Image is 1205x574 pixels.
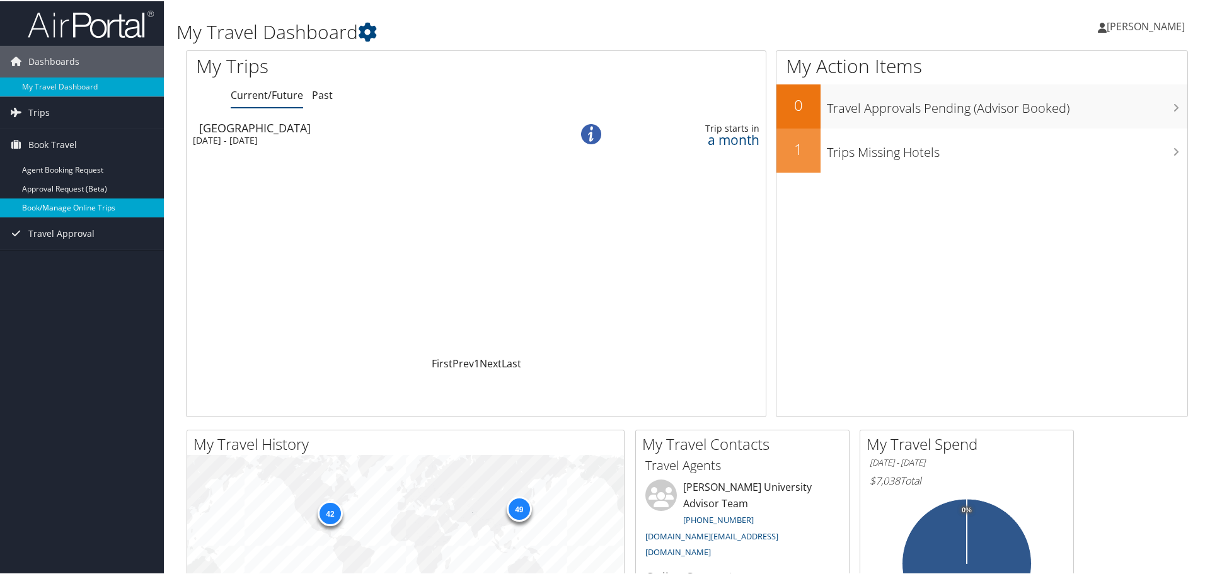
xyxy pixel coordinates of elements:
h3: Travel Approvals Pending (Advisor Booked) [827,92,1187,116]
h1: My Action Items [776,52,1187,78]
a: 1Trips Missing Hotels [776,127,1187,171]
a: Past [312,87,333,101]
a: Next [480,355,502,369]
tspan: 0% [962,505,972,513]
span: Dashboards [28,45,79,76]
div: 42 [317,500,342,525]
img: airportal-logo.png [28,8,154,38]
h2: My Travel Contacts [642,432,849,454]
div: Trip starts in [637,122,760,133]
a: First [432,355,453,369]
div: 49 [506,495,531,520]
a: [PERSON_NAME] [1098,6,1197,44]
a: [DOMAIN_NAME][EMAIL_ADDRESS][DOMAIN_NAME] [645,529,778,557]
a: 1 [474,355,480,369]
h6: Total [870,473,1064,486]
h6: [DATE] - [DATE] [870,456,1064,468]
h1: My Trips [196,52,515,78]
div: [GEOGRAPHIC_DATA] [199,121,545,132]
h1: My Travel Dashboard [176,18,857,44]
h3: Travel Agents [645,456,839,473]
span: Book Travel [28,128,77,159]
li: [PERSON_NAME] University Advisor Team [639,478,846,562]
span: [PERSON_NAME] [1107,18,1185,32]
span: $7,038 [870,473,900,486]
a: [PHONE_NUMBER] [683,513,754,524]
a: Prev [453,355,474,369]
a: Last [502,355,521,369]
a: Current/Future [231,87,303,101]
h2: My Travel History [193,432,624,454]
img: alert-flat-solid-info.png [581,123,601,143]
span: Trips [28,96,50,127]
h2: 1 [776,137,821,159]
h3: Trips Missing Hotels [827,136,1187,160]
h2: My Travel Spend [867,432,1073,454]
span: Travel Approval [28,217,95,248]
div: [DATE] - [DATE] [193,134,538,145]
h2: 0 [776,93,821,115]
a: 0Travel Approvals Pending (Advisor Booked) [776,83,1187,127]
div: a month [637,133,760,144]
